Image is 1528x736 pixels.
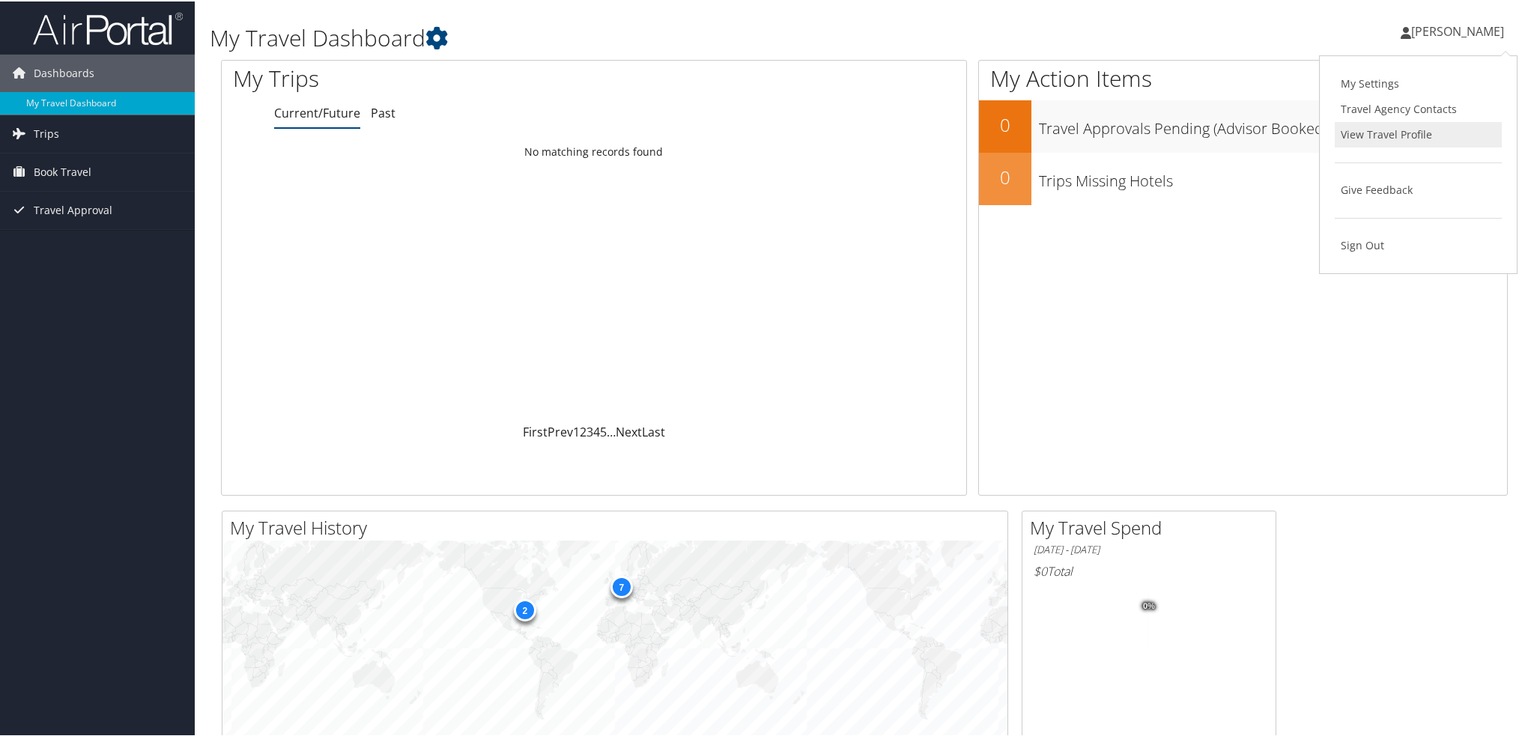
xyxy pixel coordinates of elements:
a: Current/Future [274,103,360,120]
a: First [523,422,548,439]
a: Past [371,103,395,120]
a: [PERSON_NAME] [1401,7,1519,52]
a: Prev [548,422,573,439]
div: 2 [514,597,536,620]
span: Trips [34,114,59,151]
h2: My Travel History [230,514,1007,539]
a: 0Travel Approvals Pending (Advisor Booked) [979,99,1507,151]
span: [PERSON_NAME] [1411,22,1504,38]
span: Dashboards [34,53,94,91]
a: Give Feedback [1335,176,1502,201]
a: Next [616,422,642,439]
a: 4 [593,422,600,439]
span: Book Travel [34,152,91,189]
a: 1 [573,422,580,439]
a: View Travel Profile [1335,121,1502,146]
tspan: 0% [1143,600,1155,609]
h2: My Travel Spend [1030,514,1276,539]
h1: My Travel Dashboard [210,21,1082,52]
a: Last [642,422,665,439]
h2: 0 [979,111,1031,136]
td: No matching records found [222,137,966,164]
h3: Trips Missing Hotels [1039,162,1507,190]
a: Travel Agency Contacts [1335,95,1502,121]
a: My Settings [1335,70,1502,95]
a: Sign Out [1335,231,1502,257]
span: Travel Approval [34,190,112,228]
a: 3 [586,422,593,439]
span: … [607,422,616,439]
a: 5 [600,422,607,439]
h6: [DATE] - [DATE] [1034,541,1264,556]
h2: 0 [979,163,1031,189]
h1: My Trips [233,61,645,93]
img: airportal-logo.png [33,10,183,45]
span: $0 [1034,562,1047,578]
h1: My Action Items [979,61,1507,93]
div: 7 [610,574,633,597]
a: 2 [580,422,586,439]
a: 0Trips Missing Hotels [979,151,1507,204]
h3: Travel Approvals Pending (Advisor Booked) [1039,109,1507,138]
h6: Total [1034,562,1264,578]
